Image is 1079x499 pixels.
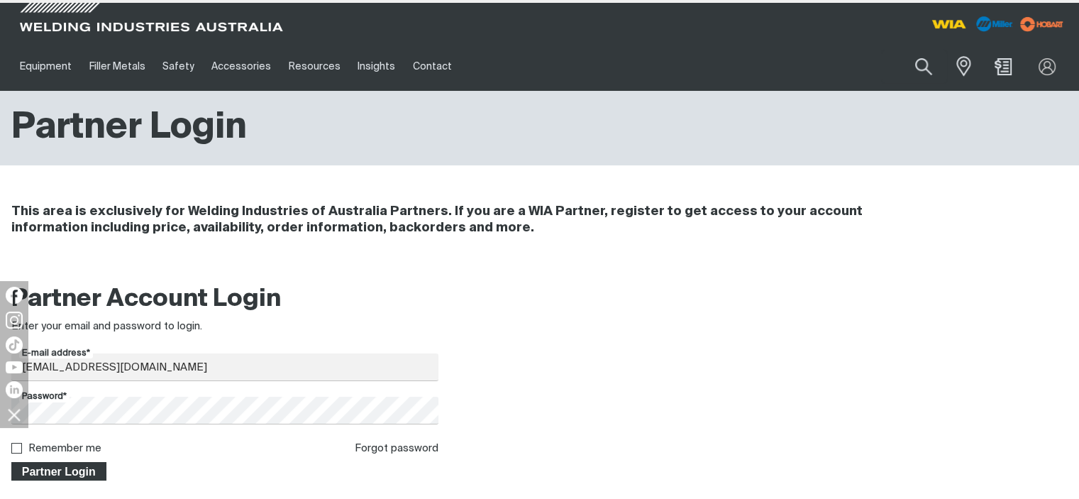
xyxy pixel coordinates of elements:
[6,312,23,329] img: Instagram
[11,319,438,335] div: Enter your email and password to login.
[80,42,153,91] a: Filler Metals
[992,58,1015,75] a: Shopping cart ( product(s))
[11,42,804,91] nav: Main
[900,50,948,83] button: Search products
[203,42,280,91] a: Accessories
[11,204,887,236] h4: This area is exclusively for Welding Industries of Australia Partners. If you are a WIA Partner, ...
[881,50,947,83] input: Product name or item number...
[355,443,438,454] a: Forgot password
[2,402,26,427] img: hide socials
[11,462,106,481] button: Partner Login
[11,42,80,91] a: Equipment
[11,105,247,151] h1: Partner Login
[404,42,460,91] a: Contact
[13,462,105,481] span: Partner Login
[1016,13,1068,35] img: miller
[349,42,404,91] a: Insights
[6,287,23,304] img: Facebook
[11,284,438,315] h2: Partner Account Login
[28,443,101,454] label: Remember me
[280,42,349,91] a: Resources
[6,361,23,373] img: YouTube
[6,381,23,398] img: LinkedIn
[154,42,203,91] a: Safety
[6,336,23,353] img: TikTok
